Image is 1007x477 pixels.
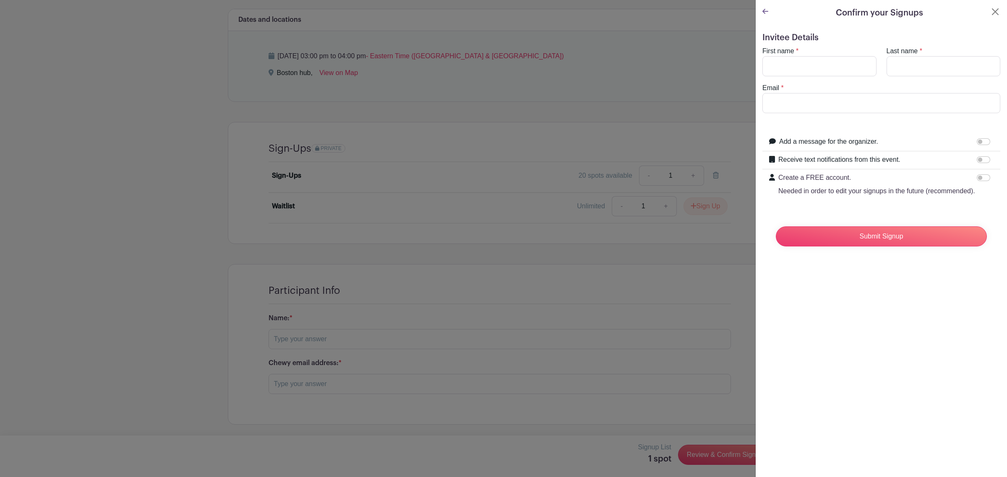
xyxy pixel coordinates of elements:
p: Needed in order to edit your signups in the future (recommended). [778,186,975,196]
label: Email [762,83,779,93]
label: Add a message for the organizer. [779,137,878,147]
label: First name [762,46,794,56]
label: Last name [887,46,918,56]
h5: Confirm your Signups [836,7,923,19]
label: Receive text notifications from this event. [778,155,900,165]
p: Create a FREE account. [778,173,975,183]
button: Close [990,7,1000,17]
input: Submit Signup [776,226,987,246]
h5: Invitee Details [762,33,1000,43]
